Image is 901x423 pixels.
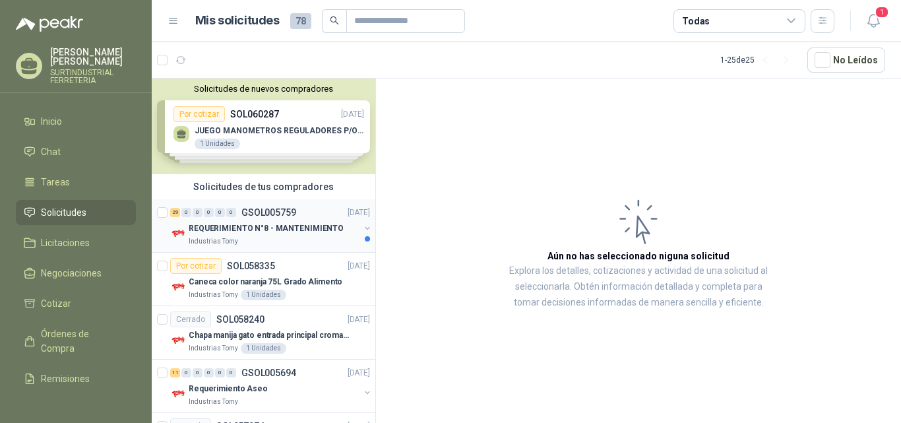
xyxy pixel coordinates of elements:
button: No Leídos [807,48,885,73]
a: 29 0 0 0 0 0 GSOL005759[DATE] Company LogoREQUERIMIENTO N°8 - MANTENIMIENTOIndustrias Tomy [170,205,373,247]
span: 78 [290,13,311,29]
a: Inicio [16,109,136,134]
h1: Mis solicitudes [195,11,280,30]
div: 0 [226,208,236,217]
a: Órdenes de Compra [16,321,136,361]
a: Cotizar [16,291,136,316]
span: Solicitudes [41,205,86,220]
img: Logo peakr [16,16,83,32]
a: Por cotizarSOL058335[DATE] Company LogoCaneca color naranja 75L Grado AlimentoIndustrias Tomy1 Un... [152,253,375,306]
p: GSOL005759 [241,208,296,217]
a: Chat [16,139,136,164]
p: [DATE] [348,207,370,219]
span: Cotizar [41,296,71,311]
button: 1 [861,9,885,33]
a: Licitaciones [16,230,136,255]
p: [DATE] [348,367,370,379]
h3: Aún no has seleccionado niguna solicitud [547,249,730,263]
div: 0 [204,368,214,377]
p: Caneca color naranja 75L Grado Alimento [189,276,342,288]
p: SOL058240 [216,315,264,324]
div: 29 [170,208,180,217]
p: [DATE] [348,260,370,273]
div: Cerrado [170,311,211,327]
button: Solicitudes de nuevos compradores [157,84,370,94]
p: Industrias Tomy [189,290,238,300]
a: Tareas [16,170,136,195]
div: 11 [170,368,180,377]
p: REQUERIMIENTO N°8 - MANTENIMIENTO [189,222,344,235]
span: Licitaciones [41,236,90,250]
div: Solicitudes de nuevos compradoresPor cotizarSOL060287[DATE] JUEGO MANOMETROS REGULADORES P/OXIGEN... [152,79,375,174]
span: Negociaciones [41,266,102,280]
div: 0 [215,208,225,217]
p: Explora los detalles, cotizaciones y actividad de una solicitud al seleccionarla. Obtén informaci... [508,263,769,311]
p: SURTINDUSTRIAL FERRETERIA [50,69,136,84]
img: Company Logo [170,333,186,348]
span: Inicio [41,114,62,129]
span: Remisiones [41,372,90,386]
p: Industrias Tomy [189,397,238,407]
div: 0 [204,208,214,217]
span: Órdenes de Compra [41,327,123,356]
div: 0 [193,208,202,217]
span: 1 [875,6,889,18]
p: Industrias Tomy [189,236,238,247]
a: 11 0 0 0 0 0 GSOL005694[DATE] Company LogoRequerimiento AseoIndustrias Tomy [170,365,373,407]
a: Negociaciones [16,261,136,286]
p: [DATE] [348,313,370,326]
a: Solicitudes [16,200,136,225]
a: CerradoSOL058240[DATE] Company LogoChapa manija gato entrada principal cromado mate llave de segu... [152,306,375,360]
div: 0 [181,368,191,377]
div: 1 Unidades [241,290,286,300]
p: SOL058335 [227,261,275,271]
div: 1 - 25 de 25 [720,49,797,71]
span: Tareas [41,175,70,189]
p: [PERSON_NAME] [PERSON_NAME] [50,48,136,66]
div: 0 [215,368,225,377]
p: Chapa manija gato entrada principal cromado mate llave de seguridad [189,329,353,342]
p: GSOL005694 [241,368,296,377]
img: Company Logo [170,226,186,242]
p: Industrias Tomy [189,343,238,354]
span: Chat [41,145,61,159]
a: Remisiones [16,366,136,391]
div: 0 [193,368,202,377]
span: search [330,16,339,25]
div: 0 [226,368,236,377]
p: Requerimiento Aseo [189,383,268,395]
img: Company Logo [170,386,186,402]
div: Solicitudes de tus compradores [152,174,375,199]
img: Company Logo [170,279,186,295]
div: Todas [682,14,710,28]
div: 0 [181,208,191,217]
div: Por cotizar [170,258,222,274]
div: 1 Unidades [241,343,286,354]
